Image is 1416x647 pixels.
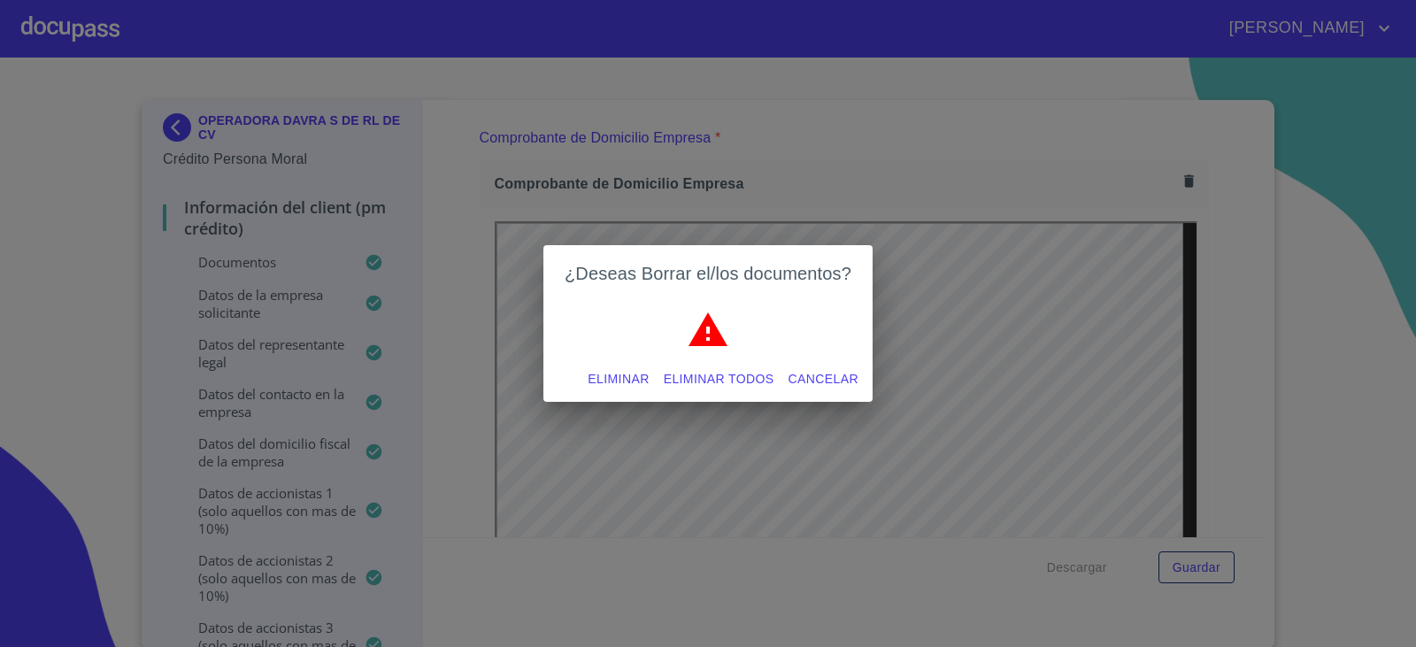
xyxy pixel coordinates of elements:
button: Eliminar todos [657,363,781,396]
span: Eliminar [588,368,649,390]
span: Eliminar todos [664,368,774,390]
h2: ¿Deseas Borrar el/los documentos? [565,259,851,288]
span: Cancelar [789,368,858,390]
button: Eliminar [581,363,656,396]
button: Cancelar [781,363,866,396]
